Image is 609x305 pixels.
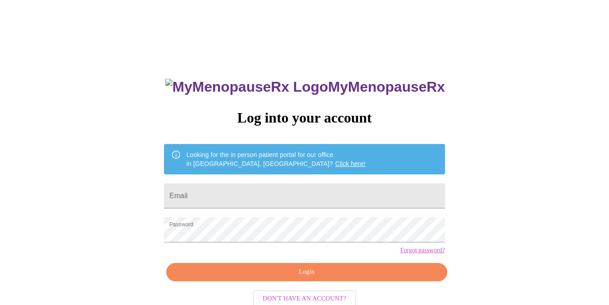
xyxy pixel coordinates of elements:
h3: Log into your account [164,110,445,126]
span: Don't have an account? [263,293,346,305]
img: MyMenopauseRx Logo [165,79,328,95]
div: Looking for the in person patient portal for our office in [GEOGRAPHIC_DATA], [GEOGRAPHIC_DATA]? [186,147,365,172]
button: Login [166,263,447,281]
a: Forgot password? [400,247,445,254]
span: Login [176,267,437,278]
h3: MyMenopauseRx [165,79,445,95]
a: Don't have an account? [251,294,358,302]
a: Click here! [335,160,365,167]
